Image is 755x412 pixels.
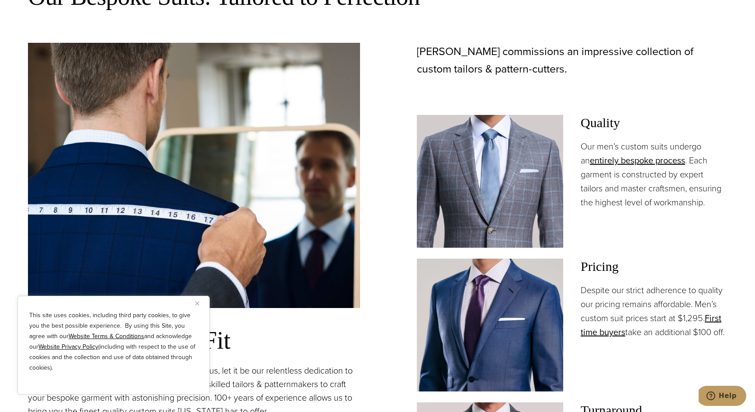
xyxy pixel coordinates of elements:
p: [PERSON_NAME] commissions an impressive collection of custom tailors & pattern-cutters. [417,43,727,78]
h3: Pricing [581,259,727,274]
p: Our men’s custom suits undergo an . Each garment is constructed by expert tailors and master craf... [581,139,727,209]
a: Website Terms & Conditions [69,332,144,341]
img: Close [195,301,199,305]
a: First time buyers [581,312,721,339]
a: Website Privacy Policy [38,342,98,351]
p: This site uses cookies, including third party cookies, to give you the best possible experience. ... [29,310,198,373]
img: Bespoke tailor measuring the shoulder of client wearing a blue bespoke suit. [28,43,360,308]
button: Close [195,298,206,308]
img: Client in blue solid custom made suit with white shirt and navy tie. Fabric by Scabal. [417,259,563,391]
h3: Quality [581,115,727,131]
a: entirely bespoke process [590,154,685,167]
iframe: Opens a widget where you can chat to one of our agents [699,386,746,408]
img: Client in Zegna grey windowpane bespoke suit with white shirt and light blue tie. [417,115,563,248]
p: Despite our strict adherence to quality our pricing remains affordable. Men’s custom suit prices ... [581,283,727,339]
